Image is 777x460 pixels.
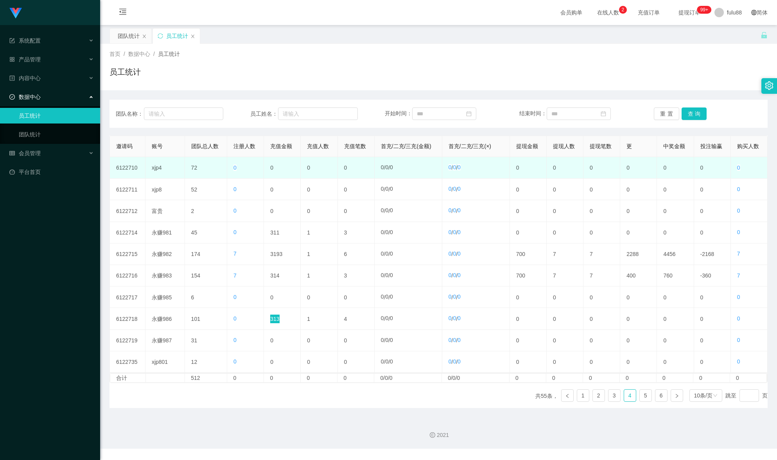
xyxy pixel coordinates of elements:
font: / [388,316,390,322]
font: 0 [737,208,740,214]
font: 0 [233,165,237,171]
font: / [456,186,458,192]
font: 0 [385,229,388,235]
font: -360 [700,272,711,279]
font: 0 [233,337,237,343]
font: / [456,272,458,279]
font: 0 [737,337,740,343]
font: 提现金额 [516,143,538,149]
font: 0 [381,251,384,257]
font: 系统配置 [19,38,41,44]
font: 3 [344,229,347,236]
font: / [456,208,458,214]
font: 在线人数 [597,9,619,16]
font: / [388,186,390,192]
font: 0 [553,337,556,344]
font: 0 [458,186,461,192]
font: 3 [344,272,347,279]
font: 6 [191,294,194,300]
font: 充值笔数 [344,143,366,149]
font: / [384,186,386,192]
font: 0 [385,294,388,300]
font: 内容中心 [19,75,41,81]
font: 0 [453,315,456,321]
font: 0 [449,207,452,213]
font: / [452,251,453,257]
font: 0 [390,337,393,343]
font: 0 [453,294,456,300]
font: 团队统计 [118,33,140,39]
font: 0 [516,165,519,171]
font: 0 [553,208,556,214]
font: 2288 [626,251,639,257]
font: 0 [590,208,593,214]
font: 0 [270,294,273,300]
font: 更 [626,143,632,149]
font: 永赚986 [152,316,172,322]
font: / [388,165,390,171]
font: 0 [453,186,456,192]
font: 6 [660,392,663,399]
font: 5 [644,392,647,399]
font: / [452,208,453,214]
font: 0 [344,294,347,300]
font: / [384,272,386,279]
font: 174 [191,251,200,257]
font: 0 [626,186,630,192]
font: 0 [307,208,310,214]
font: 0 [233,315,237,322]
font: 99+ [700,7,708,13]
font: 团队名称： [116,111,143,117]
font: 0 [233,358,237,365]
font: 0 [458,164,461,170]
font: 0 [458,207,461,213]
button: 查询 [682,107,707,120]
font: 0 [626,294,630,300]
font: 员工姓名： [250,111,278,117]
font: 7 [590,272,593,279]
font: 6122712 [116,208,138,214]
font: 注册人数 [233,143,255,149]
font: 永赚982 [152,251,172,257]
font: 7 [233,272,237,279]
font: 首充/二充/三充(金额) [381,143,431,149]
font: / [388,251,390,257]
font: 0 [453,207,456,213]
font: 中奖金额 [663,143,685,149]
font: 0 [385,251,388,257]
font: 购买人数 [737,143,759,149]
font: 数据中心 [128,51,150,57]
font: 0 [449,315,452,321]
font: 0 [385,315,388,321]
font: 0 [590,294,593,300]
font: 0 [270,208,273,214]
li: 4 [624,389,636,402]
font: 充值订单 [638,9,660,16]
font: 760 [663,272,672,279]
font: 0 [381,229,384,235]
font: 0 [458,337,461,343]
font: 0 [381,207,384,213]
font: 0 [449,186,452,192]
i: 图标： 关闭 [190,34,195,39]
font: 产品管理 [19,56,41,63]
font: 0 [453,164,456,170]
font: 0 [626,316,630,322]
font: 0 [516,208,519,214]
font: 0 [390,229,393,235]
i: 图标： 左 [565,394,570,398]
font: / [456,316,458,322]
i: 图标： 表格 [9,38,15,43]
font: 0 [516,186,519,192]
i: 图标：日历 [466,111,472,116]
font: 0 [307,337,310,344]
font: 0 [458,229,461,235]
font: 0 [626,337,630,344]
font: 0 [385,207,388,213]
font: xjp4 [152,165,162,171]
font: 开始时间： [385,110,412,116]
font: 4 [628,392,632,399]
font: 3 [613,392,616,399]
font: 0 [270,337,273,344]
font: 7 [590,251,593,257]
